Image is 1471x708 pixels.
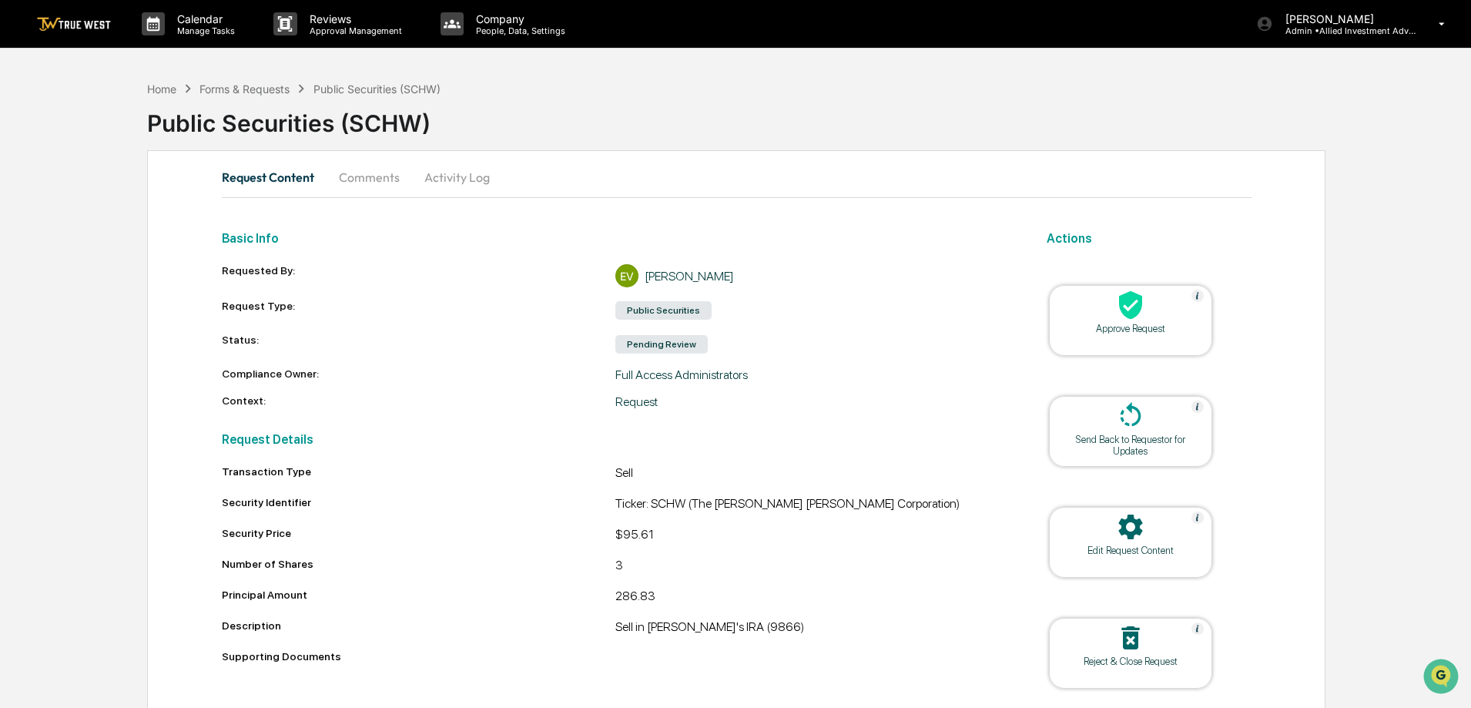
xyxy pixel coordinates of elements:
img: Help [1191,622,1204,635]
div: Home [147,82,176,96]
div: [PERSON_NAME] [645,269,734,284]
div: Context: [222,394,616,409]
div: Supporting Documents [222,650,1010,663]
a: Powered byPylon [109,260,186,273]
div: Request Type: [222,300,616,321]
div: Requested By: [222,264,616,287]
div: Public Securities [615,301,712,320]
div: Sell in [PERSON_NAME]'s IRA (9866) [615,619,1010,638]
button: Activity Log [412,159,502,196]
p: Calendar [165,12,243,25]
div: Number of Shares [222,558,616,570]
div: Sell [615,465,1010,484]
img: Help [1191,512,1204,524]
div: Status: [222,334,616,355]
p: People, Data, Settings [464,25,573,36]
div: Edit Request Content [1061,545,1200,556]
h2: Request Details [222,432,1010,447]
iframe: Open customer support [1422,657,1463,699]
div: Forms & Requests [199,82,290,96]
div: Description [222,619,616,632]
img: Help [1191,401,1204,413]
div: Full Access Administrators [615,367,1010,382]
div: Transaction Type [222,465,616,478]
div: Start new chat [52,118,253,133]
div: Send Back to Requestor for Updates [1061,434,1200,457]
p: Reviews [297,12,410,25]
button: Start new chat [262,122,280,141]
img: logo [37,17,111,32]
div: Public Securities (SCHW) [147,97,1471,137]
p: Company [464,12,573,25]
span: Preclearance [31,194,99,210]
button: Comments [327,159,412,196]
div: Pending Review [615,335,708,354]
div: 286.83 [615,589,1010,607]
div: Principal Amount [222,589,616,601]
div: $95.61 [615,527,1010,545]
button: Request Content [222,159,327,196]
p: Approval Management [297,25,410,36]
div: Security Price [222,527,616,539]
div: We're available if you need us! [52,133,195,146]
div: Reject & Close Request [1061,656,1200,667]
a: 🖐️Preclearance [9,188,106,216]
p: How can we help? [15,32,280,57]
p: Admin • Allied Investment Advisors [1273,25,1416,36]
a: 🗄️Attestations [106,188,197,216]
div: 🔎 [15,225,28,237]
a: 🔎Data Lookup [9,217,103,245]
span: Pylon [153,261,186,273]
div: EV [615,264,638,287]
p: Manage Tasks [165,25,243,36]
div: 🖐️ [15,196,28,208]
p: [PERSON_NAME] [1273,12,1416,25]
img: 1746055101610-c473b297-6a78-478c-a979-82029cc54cd1 [15,118,43,146]
div: Security Identifier [222,496,616,508]
div: Compliance Owner: [222,367,616,382]
div: 🗄️ [112,196,124,208]
span: Attestations [127,194,191,210]
div: Public Securities (SCHW) [313,82,441,96]
h2: Basic Info [222,231,1010,246]
div: secondary tabs example [222,159,1252,196]
span: Data Lookup [31,223,97,239]
img: Help [1191,290,1204,302]
div: 3 [615,558,1010,576]
div: Approve Request [1061,323,1200,334]
div: Ticker: SCHW (The [PERSON_NAME] [PERSON_NAME] Corporation) [615,496,1010,515]
h2: Actions [1047,231,1252,246]
div: Request [615,394,1010,409]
